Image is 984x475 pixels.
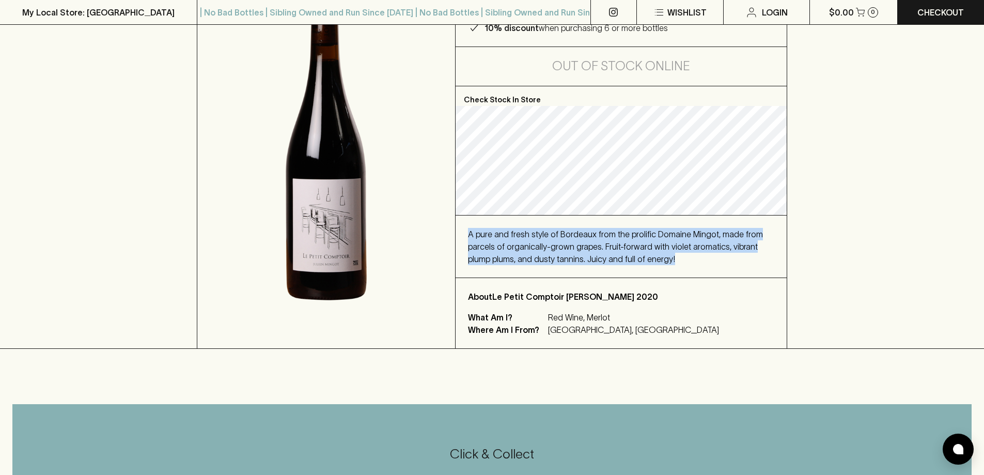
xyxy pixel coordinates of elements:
span: A pure and fresh style of Bordeaux from the prolific Domaine Mingot, made from parcels of organic... [468,229,763,264]
p: 0 [871,9,875,15]
h5: Click & Collect [12,446,972,463]
p: What Am I? [468,311,545,324]
p: My Local Store: [GEOGRAPHIC_DATA] [22,6,175,19]
p: Red Wine, Merlot [548,311,719,324]
h5: Out of Stock Online [552,58,690,74]
img: bubble-icon [953,444,963,454]
p: Login [762,6,788,19]
p: when purchasing 6 or more bottles [485,22,668,34]
p: Check Stock In Store [456,86,787,106]
p: Where Am I From? [468,324,545,336]
p: Checkout [917,6,964,19]
p: Wishlist [667,6,707,19]
p: About Le Petit Comptoir [PERSON_NAME] 2020 [468,290,774,303]
b: 10% discount [485,23,539,33]
p: $0.00 [829,6,854,19]
p: [GEOGRAPHIC_DATA], [GEOGRAPHIC_DATA] [548,324,719,336]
